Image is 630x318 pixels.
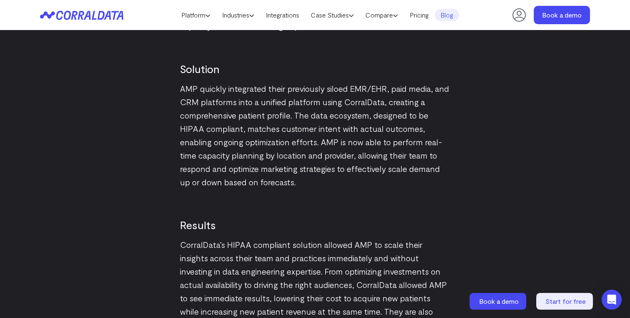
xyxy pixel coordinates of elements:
[536,293,595,310] a: Start for free
[545,297,586,305] span: Start for free
[305,9,360,21] a: Case Studies
[216,9,260,21] a: Industries
[180,218,450,232] h2: Results
[404,9,435,21] a: Pricing
[435,9,459,21] a: Blog
[180,62,450,76] h2: Solution
[360,9,404,21] a: Compare
[479,297,519,305] span: Book a demo
[470,293,528,310] a: Book a demo
[175,9,216,21] a: Platform
[180,82,450,189] p: AMP quickly integrated their previously siloed EMR/EHR, paid media, and CRM platforms into a unif...
[602,290,622,310] div: Open Intercom Messenger
[534,6,590,24] a: Book a demo
[260,9,305,21] a: Integrations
